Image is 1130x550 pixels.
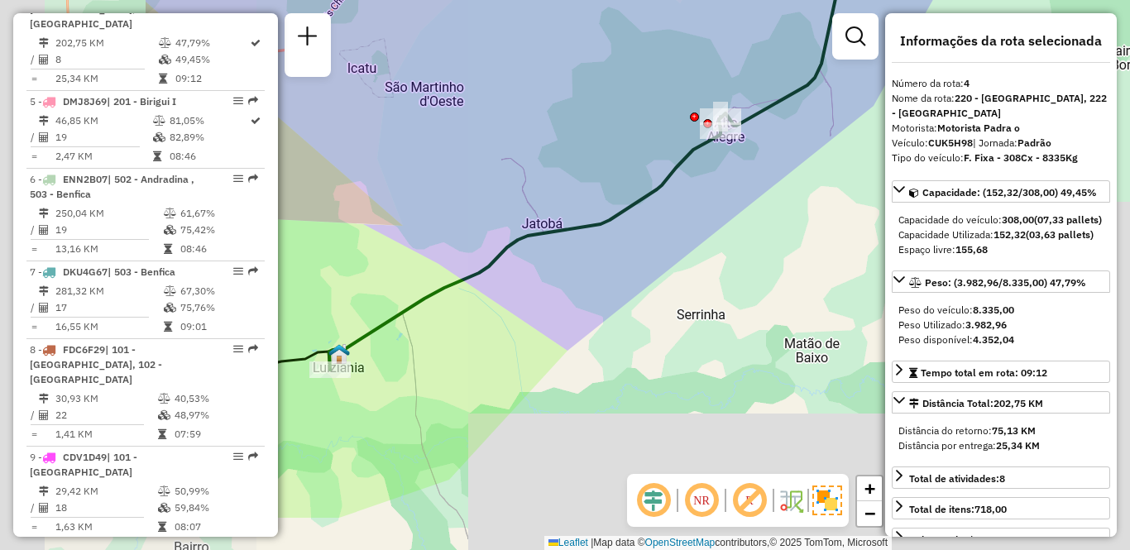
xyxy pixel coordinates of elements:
a: Total de itens:718,00 [892,497,1110,519]
span: 202,75 KM [994,397,1043,409]
td: 17 [55,299,163,316]
div: Motorista: [892,121,1110,136]
td: 48,97% [174,407,257,423]
td: 07:59 [174,426,257,442]
a: Exibir filtros [839,20,872,53]
td: 47,79% [175,35,249,51]
td: 50,99% [174,483,257,500]
div: Número da rota: [892,76,1110,91]
td: 67,30% [180,283,258,299]
strong: 3.982,96 [965,318,1007,331]
em: Rota exportada [248,96,258,106]
strong: 8.335,00 [973,304,1014,316]
td: 46,85 KM [55,112,152,129]
i: % de utilização da cubagem [158,410,170,420]
i: Total de Atividades [39,303,49,313]
td: / [30,51,38,68]
em: Opções [233,266,243,276]
span: | Jornada: [973,136,1051,149]
span: 5 - [30,95,176,108]
i: Distância Total [39,38,49,48]
td: 59,84% [174,500,257,516]
td: 75,76% [180,299,258,316]
strong: 25,34 KM [996,439,1040,452]
td: 49,45% [175,51,249,68]
span: ENN2B07 [63,173,108,185]
strong: 718,00 [974,503,1007,515]
strong: 4.352,04 [973,333,1014,346]
span: 9 - [30,451,137,478]
td: / [30,407,38,423]
div: Peso Utilizado: [898,318,1104,332]
a: Zoom out [857,501,882,526]
i: Tempo total em rota [158,522,166,532]
td: 25,34 KM [55,70,158,87]
strong: (07,33 pallets) [1034,213,1102,226]
div: Peso: (3.982,96/8.335,00) 47,79% [892,296,1110,354]
td: 16,55 KM [55,318,163,335]
strong: 75,13 KM [992,424,1036,437]
td: 22 [55,407,157,423]
a: OpenStreetMap [645,537,716,548]
td: 1,63 KM [55,519,157,535]
i: % de utilização da cubagem [164,303,176,313]
div: Map data © contributors,© 2025 TomTom, Microsoft [544,536,892,550]
span: | 201 - Birigui I [107,95,176,108]
td: 19 [55,222,163,238]
div: Distância por entrega: [898,438,1104,453]
i: Tempo total em rota [153,151,161,161]
strong: CUK5H98 [928,136,973,149]
td: 19 [55,129,152,146]
span: DKU4G67 [63,265,108,278]
span: Peso: (3.982,96/8.335,00) 47,79% [925,276,1086,289]
span: Exibir rótulo [730,481,769,520]
strong: 155,68 [955,243,988,256]
i: % de utilização do peso [159,38,171,48]
td: 40,53% [174,390,257,407]
i: Distância Total [39,286,49,296]
span: | 503 - Benfica [108,265,175,278]
td: = [30,318,38,335]
div: Valor total: [909,533,1024,548]
i: % de utilização da cubagem [159,55,171,65]
a: Total de atividades:8 [892,466,1110,489]
td: 82,89% [169,129,249,146]
strong: 4 [964,77,970,89]
i: % de utilização do peso [153,116,165,126]
strong: 8 [999,472,1005,485]
td: 250,04 KM [55,205,163,222]
td: 09:12 [175,70,249,87]
div: Espaço livre: [898,242,1104,257]
a: Zoom in [857,476,882,501]
td: 81,05% [169,112,249,129]
em: Rota exportada [248,174,258,184]
span: CDV1D49 [63,451,107,463]
td: / [30,129,38,146]
i: Tempo total em rota [159,74,167,84]
td: 09:01 [180,318,258,335]
i: % de utilização do peso [164,286,176,296]
strong: (03,63 pallets) [1026,228,1094,241]
td: 202,75 KM [55,35,158,51]
td: 8 [55,51,158,68]
strong: Padrão [1017,136,1051,149]
td: 75,42% [180,222,258,238]
span: Peso do veículo: [898,304,1014,316]
span: FDC6F29 [63,343,105,356]
a: Valor total:R$ 24.511,80 [892,528,1110,550]
td: 61,67% [180,205,258,222]
td: 281,32 KM [55,283,163,299]
i: % de utilização da cubagem [153,132,165,142]
div: Distância Total: [909,396,1043,411]
div: Capacidade do veículo: [898,213,1104,227]
td: / [30,500,38,516]
a: Capacidade: (152,32/308,00) 49,45% [892,180,1110,203]
i: Tempo total em rota [164,322,172,332]
i: Total de Atividades [39,55,49,65]
i: Tempo total em rota [158,429,166,439]
span: 6 - [30,173,194,200]
em: Rota exportada [248,344,258,354]
div: Peso disponível: [898,332,1104,347]
i: Distância Total [39,394,49,404]
span: | 101 - [GEOGRAPHIC_DATA], 102 - [GEOGRAPHIC_DATA] [30,343,162,385]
